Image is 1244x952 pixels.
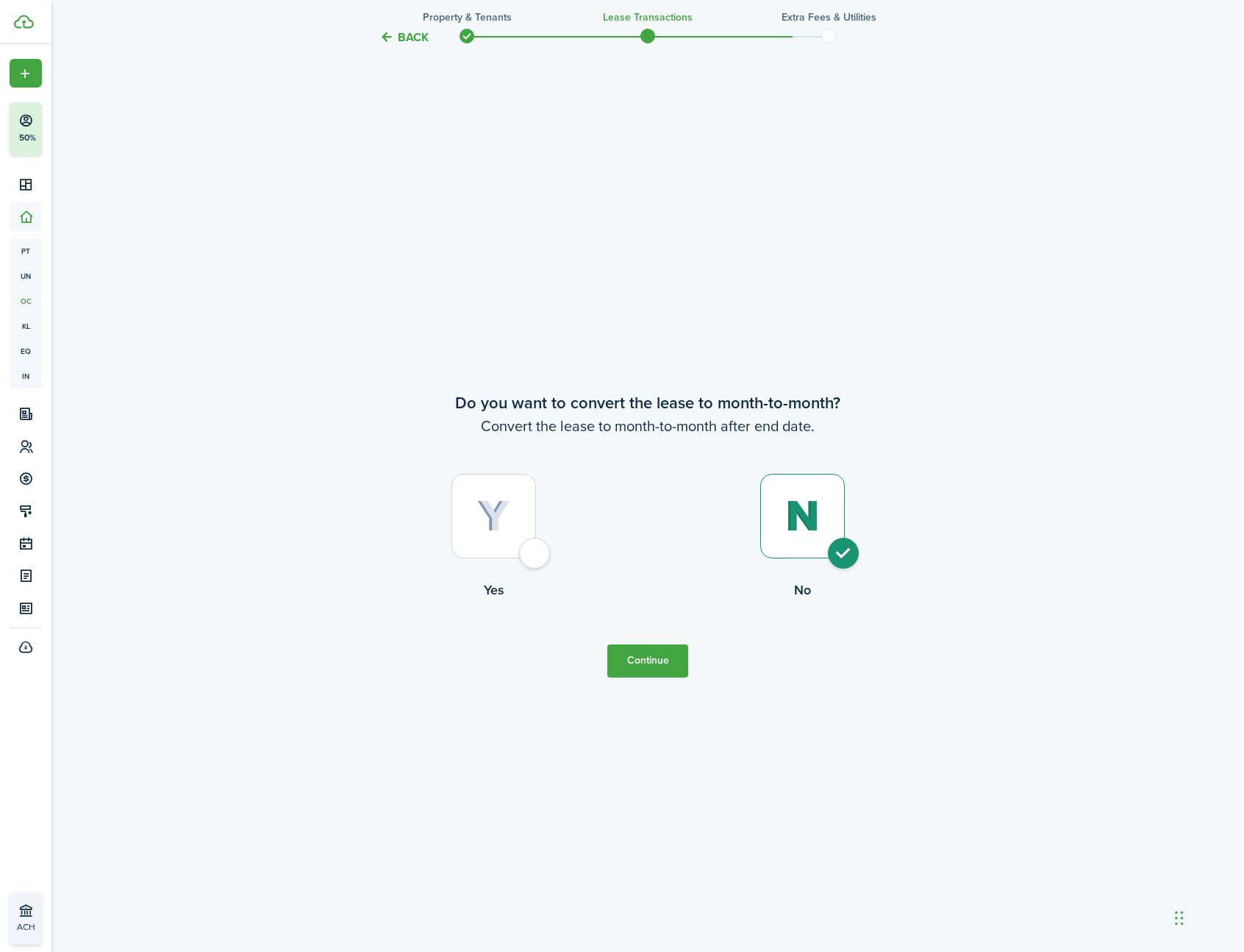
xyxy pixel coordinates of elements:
[10,263,42,288] a: un
[10,363,42,388] a: in
[18,132,37,144] p: 50%
[379,29,429,45] button: Back
[648,580,957,600] control-radio-card-title: No
[10,102,132,155] button: 50%
[477,500,510,533] img: Yes
[10,288,42,313] a: oc
[785,500,820,532] img: No (selected)
[10,313,42,338] a: kl
[10,238,42,263] a: pt
[14,15,34,29] img: TenantCloud
[992,793,1244,952] iframe: Chat Widget
[17,920,104,934] p: ACH
[603,10,693,25] h3: Lease Transactions
[339,391,957,415] wizard-step-header-title: Do you want to convert the lease to month-to-month?
[10,59,42,88] button: Open menu
[339,415,957,437] wizard-step-header-description: Convert the lease to month-to-month after end date.
[423,10,512,25] h3: Property & Tenants
[10,338,42,363] a: eq
[10,892,42,945] a: ACH
[1175,896,1184,940] div: Drag
[782,10,876,25] h3: Extra fees & Utilities
[339,580,648,600] control-radio-card-title: Yes
[607,644,688,678] button: Continue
